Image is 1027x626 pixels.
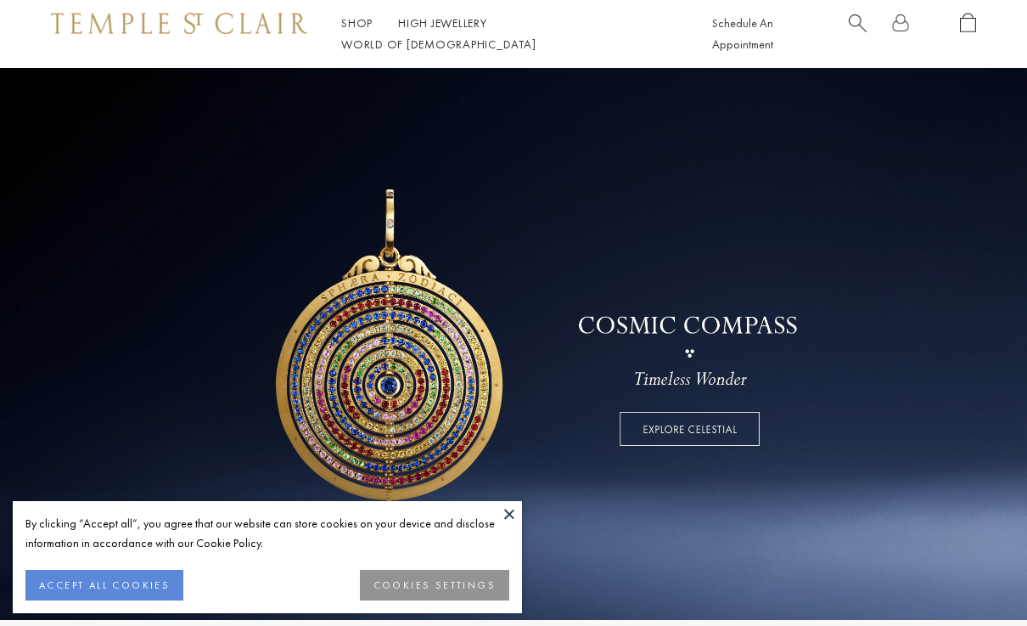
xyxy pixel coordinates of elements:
[360,570,509,601] button: COOKIES SETTINGS
[398,15,487,31] a: High JewelleryHigh Jewellery
[849,13,867,55] a: Search
[25,570,183,601] button: ACCEPT ALL COOKIES
[25,514,509,553] div: By clicking “Accept all”, you agree that our website can store cookies on your device and disclos...
[712,15,773,52] a: Schedule An Appointment
[942,546,1010,609] iframe: Gorgias live chat messenger
[960,13,976,55] a: Open Shopping Bag
[341,37,536,52] a: World of [DEMOGRAPHIC_DATA]World of [DEMOGRAPHIC_DATA]
[341,13,674,55] nav: Main navigation
[51,13,307,33] img: Temple St. Clair
[341,15,373,31] a: ShopShop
